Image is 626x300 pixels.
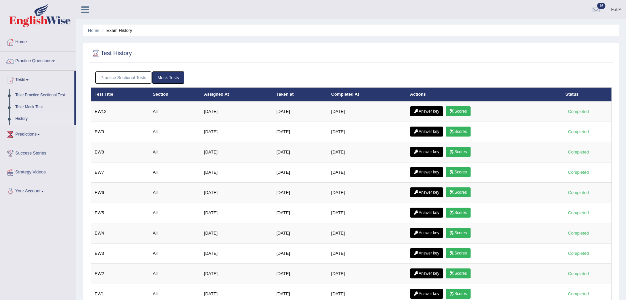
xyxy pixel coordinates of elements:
a: Success Stories [0,144,76,161]
td: [DATE] [273,122,327,142]
a: Answer key [410,268,443,278]
td: [DATE] [200,264,273,284]
td: [DATE] [273,264,327,284]
td: [DATE] [273,203,327,223]
div: Completed [566,290,591,297]
td: EW5 [91,203,149,223]
td: All [149,183,200,203]
a: History [12,113,74,125]
td: All [149,122,200,142]
td: [DATE] [200,203,273,223]
th: Taken at [273,87,327,101]
th: Section [149,87,200,101]
div: Completed [566,169,591,176]
a: Answer key [410,289,443,299]
div: Completed [566,189,591,196]
td: [DATE] [273,183,327,203]
td: EW6 [91,183,149,203]
a: Answer key [410,208,443,218]
a: Take Mock Test [12,101,74,113]
td: [DATE] [273,101,327,122]
a: Tests [0,71,74,87]
td: All [149,203,200,223]
a: Home [0,33,76,50]
a: Scores [446,127,470,137]
td: All [149,101,200,122]
th: Completed At [327,87,406,101]
td: [DATE] [327,203,406,223]
td: EW9 [91,122,149,142]
th: Actions [406,87,562,101]
td: EW8 [91,142,149,162]
div: Completed [566,108,591,115]
a: Scores [446,147,470,157]
td: EW7 [91,162,149,183]
td: [DATE] [273,223,327,244]
td: [DATE] [327,183,406,203]
a: Home [88,28,100,33]
li: Exam History [101,27,132,34]
td: EW12 [91,101,149,122]
td: [DATE] [327,162,406,183]
div: Completed [566,270,591,277]
td: [DATE] [200,244,273,264]
td: EW4 [91,223,149,244]
div: Completed [566,250,591,257]
a: Answer key [410,106,443,116]
td: [DATE] [327,142,406,162]
a: Strategy Videos [0,163,76,180]
h2: Test History [91,49,132,58]
td: EW2 [91,264,149,284]
a: Scores [446,248,470,258]
div: Completed [566,209,591,216]
td: All [149,264,200,284]
a: Your Account [0,182,76,199]
td: [DATE] [200,183,273,203]
th: Assigned At [200,87,273,101]
span: 16 [597,3,605,9]
a: Practice Sectional Tests [95,71,152,84]
td: [DATE] [273,142,327,162]
td: [DATE] [327,122,406,142]
td: [DATE] [273,244,327,264]
td: [DATE] [273,162,327,183]
a: Mock Tests [152,71,184,84]
td: All [149,223,200,244]
td: All [149,244,200,264]
td: [DATE] [200,223,273,244]
div: Completed [566,149,591,155]
a: Scores [446,187,470,197]
a: Scores [446,289,470,299]
td: [DATE] [200,162,273,183]
a: Answer key [410,167,443,177]
td: EW3 [91,244,149,264]
a: Scores [446,268,470,278]
th: Status [562,87,612,101]
a: Answer key [410,127,443,137]
a: Scores [446,208,470,218]
th: Test Title [91,87,149,101]
a: Practice Questions [0,52,76,68]
td: All [149,142,200,162]
td: All [149,162,200,183]
td: [DATE] [200,101,273,122]
td: [DATE] [200,122,273,142]
div: Completed [566,128,591,135]
td: [DATE] [327,101,406,122]
div: Completed [566,230,591,237]
td: [DATE] [327,244,406,264]
a: Scores [446,106,470,116]
a: Answer key [410,248,443,258]
a: Predictions [0,125,76,142]
td: [DATE] [200,142,273,162]
a: Answer key [410,187,443,197]
td: [DATE] [327,223,406,244]
a: Answer key [410,147,443,157]
a: Scores [446,228,470,238]
a: Take Practice Sectional Test [12,89,74,101]
a: Answer key [410,228,443,238]
td: [DATE] [327,264,406,284]
a: Scores [446,167,470,177]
